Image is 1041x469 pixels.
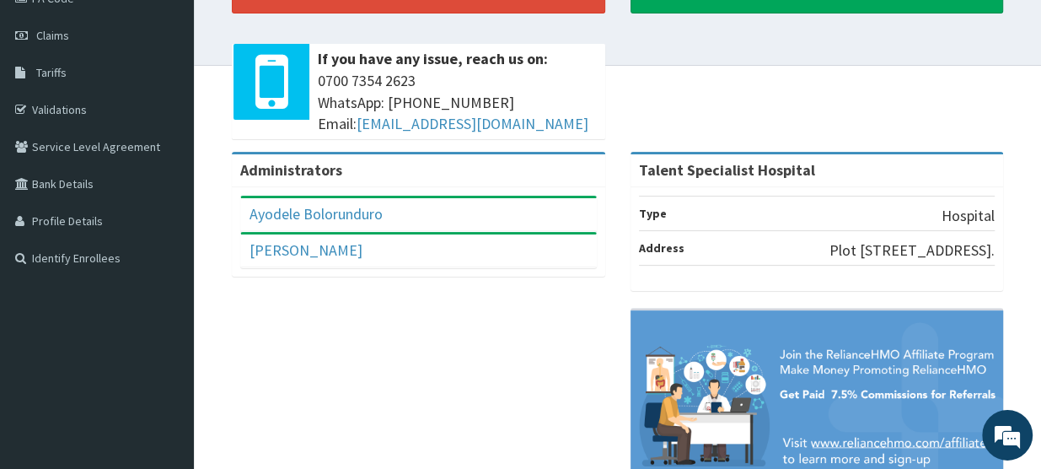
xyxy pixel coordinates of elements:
[318,49,548,68] b: If you have any issue, reach us on:
[36,65,67,80] span: Tariffs
[357,114,588,133] a: [EMAIL_ADDRESS][DOMAIN_NAME]
[36,28,69,43] span: Claims
[318,70,597,135] span: 0700 7354 2623 WhatsApp: [PHONE_NUMBER] Email:
[250,204,383,224] a: Ayodele Bolorunduro
[942,205,995,227] p: Hospital
[639,160,815,180] strong: Talent Specialist Hospital
[240,160,342,180] b: Administrators
[829,240,995,261] p: Plot [STREET_ADDRESS].
[250,240,362,260] a: [PERSON_NAME]
[639,206,667,221] b: Type
[639,240,684,256] b: Address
